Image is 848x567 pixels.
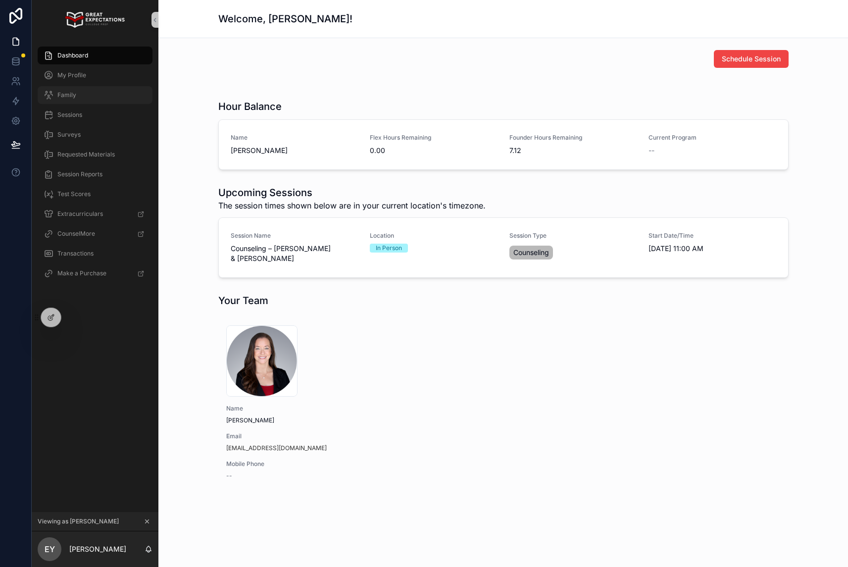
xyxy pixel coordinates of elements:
span: Counseling – [PERSON_NAME] & [PERSON_NAME] [231,244,358,263]
span: 7.12 [509,146,637,155]
span: Session Reports [57,170,102,178]
span: Location [370,232,498,240]
span: Start Date/Time [648,232,776,240]
span: -- [226,472,232,480]
a: Extracurriculars [38,205,152,223]
a: Session Reports [38,165,152,183]
h1: Hour Balance [218,100,282,113]
span: Session Name [231,232,358,240]
span: Test Scores [57,190,91,198]
span: My Profile [57,71,86,79]
span: Current Program [648,134,776,142]
span: Session Type [509,232,637,240]
a: Surveys [38,126,152,144]
span: Surveys [57,131,81,139]
a: Requested Materials [38,146,152,163]
img: App logo [65,12,124,28]
span: Extracurriculars [57,210,103,218]
a: My Profile [38,66,152,84]
a: Dashboard [38,47,152,64]
span: Family [57,91,76,99]
a: Make a Purchase [38,264,152,282]
div: scrollable content [32,40,158,295]
p: [PERSON_NAME] [69,544,126,554]
span: The session times shown below are in your current location's timezone. [218,200,486,211]
a: Transactions [38,245,152,262]
span: [PERSON_NAME] [226,416,400,424]
span: EY [45,543,55,555]
a: CounselMore [38,225,152,243]
span: CounselMore [57,230,95,238]
span: Flex Hours Remaining [370,134,498,142]
h1: Welcome, [PERSON_NAME]! [218,12,352,26]
span: Requested Materials [57,151,115,158]
span: Name [226,405,400,412]
span: Name [231,134,358,142]
span: [DATE] 11:00 AM [648,244,776,254]
span: Schedule Session [722,54,781,64]
button: Schedule Session [714,50,789,68]
span: Founder Hours Remaining [509,134,637,142]
span: Sessions [57,111,82,119]
span: Dashboard [57,52,88,59]
span: Make a Purchase [57,269,106,277]
h1: Upcoming Sessions [218,186,486,200]
span: -- [648,146,654,155]
span: Transactions [57,250,94,258]
div: In Person [376,244,402,253]
a: Test Scores [38,185,152,203]
span: Email [226,432,400,440]
span: Counseling [513,248,549,258]
a: [EMAIL_ADDRESS][DOMAIN_NAME] [226,444,327,452]
h1: Your Team [218,294,268,308]
span: Viewing as [PERSON_NAME] [38,517,119,525]
span: 0.00 [370,146,498,155]
a: Family [38,86,152,104]
a: Sessions [38,106,152,124]
span: [PERSON_NAME] [231,146,358,155]
span: Mobile Phone [226,460,400,468]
